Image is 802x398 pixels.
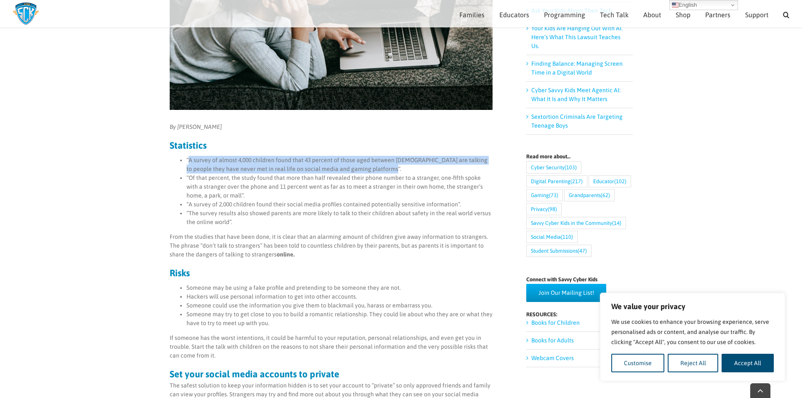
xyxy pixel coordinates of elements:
span: Shop [676,11,690,18]
span: (73) [549,190,558,201]
a: Cyber Security (103 items) [526,161,581,174]
span: About [643,11,661,18]
button: Customise [611,354,664,372]
p: If someone has the worst intentions, it could be harmful to your reputation, personal relationshi... [170,334,493,360]
li: Hackers will use personal information to get into other accounts. [187,292,493,301]
a: Books for Adults [531,337,574,344]
a: Privacy (98 items) [526,203,562,215]
li: “The survey results also showed parents are more likely to talk to their children about safety in... [187,209,493,227]
p: We use cookies to enhance your browsing experience, serve personalised ads or content, and analys... [611,317,774,347]
span: (217) [570,176,583,187]
span: Programming [544,11,585,18]
a: Webcam Covers [531,355,574,361]
li: “A survey of 2,000 children found their social media profiles contained potentially sensitive inf... [187,200,493,209]
button: Accept All [722,354,774,372]
span: (102) [614,176,626,187]
p: We value your privacy [611,302,774,312]
span: Families [459,11,485,18]
button: Reject All [668,354,719,372]
span: (98) [548,203,557,215]
strong: Statistics [170,140,207,151]
span: (62) [601,190,610,201]
a: Savvy Cyber Kids in the Community (14 items) [526,217,626,229]
span: Join Our Mailing List! [538,289,594,296]
img: en [672,2,679,8]
a: Books for Children [531,319,580,326]
span: (110) [561,231,573,243]
li: “A survey of almost 4,000 children found that 43 percent of those aged between [DEMOGRAPHIC_DATA]... [187,156,493,174]
a: Educator (102 items) [589,175,631,187]
li: Someone could use the information you give them to blackmail you, harass or embarrass you. [187,301,493,310]
h4: Read more about… [526,154,633,159]
h4: RESOURCES: [526,312,633,317]
em: By [PERSON_NAME] [170,123,222,130]
strong: Risks [170,267,190,278]
a: Your Kids Are Hanging Out With AI. Here’s What This Lawsuit Teaches Us. [531,25,623,49]
a: Social Media (110 items) [526,231,578,243]
img: Savvy Cyber Kids Logo [13,2,39,25]
span: (103) [565,162,577,173]
span: Educators [499,11,529,18]
a: Cyber Savvy Kids Meet Agentic AI: What It Is and Why It Matters [531,87,621,102]
p: From the studies that have been done, it is clear that an alarming amount of children give away i... [170,232,493,259]
h4: Connect with Savvy Cyber Kids [526,277,633,282]
a: Finding Balance: Managing Screen Time in a Digital World [531,60,623,76]
li: “Of that percent, the study found that more than half revealed their phone number to a stranger, ... [187,174,493,200]
li: Someone may try to get close to you to build a romantic relationship. They could lie about who th... [187,310,493,328]
span: Tech Talk [600,11,629,18]
a: Student Submissions (47 items) [526,245,592,257]
a: Digital Parenting (217 items) [526,175,587,187]
a: Grandparents (62 items) [564,189,615,201]
a: Gaming (73 items) [526,189,563,201]
span: Partners [705,11,730,18]
span: Support [745,11,768,18]
span: (14) [612,217,621,229]
span: (47) [578,245,587,256]
a: Join Our Mailing List! [526,284,606,302]
strong: Set your social media accounts to private [170,369,339,379]
a: Sextortion Criminals Are Targeting Teenage Boys [531,113,623,129]
strong: online. [277,251,295,258]
li: Someone may be using a fake profile and pretending to be someone they are not. [187,283,493,292]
